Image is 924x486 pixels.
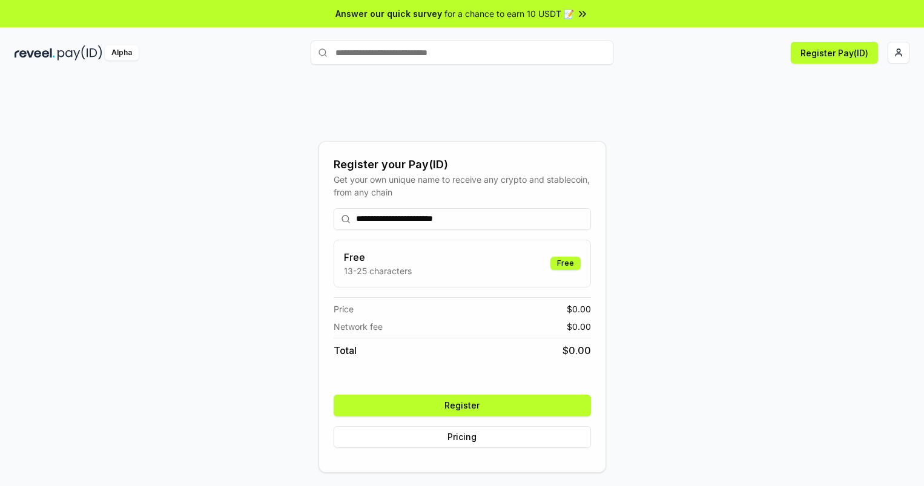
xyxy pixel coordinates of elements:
[344,250,412,264] h3: Free
[334,173,591,199] div: Get your own unique name to receive any crypto and stablecoin, from any chain
[344,264,412,277] p: 13-25 characters
[563,343,591,358] span: $ 0.00
[444,7,574,20] span: for a chance to earn 10 USDT 📝
[334,156,591,173] div: Register your Pay(ID)
[334,343,357,358] span: Total
[567,320,591,333] span: $ 0.00
[791,42,878,64] button: Register Pay(ID)
[58,45,102,61] img: pay_id
[550,257,581,270] div: Free
[334,303,354,315] span: Price
[15,45,55,61] img: reveel_dark
[567,303,591,315] span: $ 0.00
[334,426,591,448] button: Pricing
[105,45,139,61] div: Alpha
[334,395,591,416] button: Register
[334,320,383,333] span: Network fee
[335,7,442,20] span: Answer our quick survey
